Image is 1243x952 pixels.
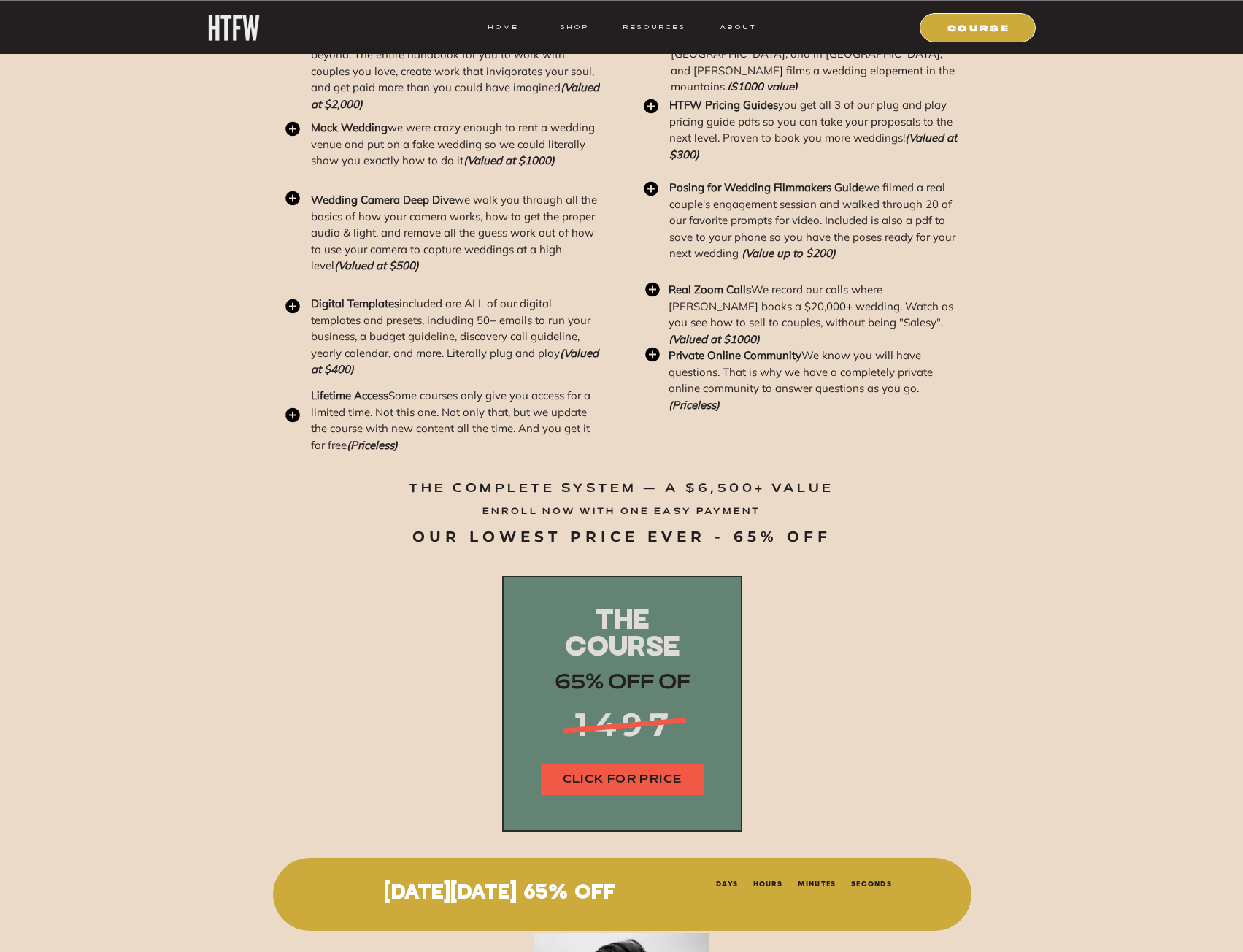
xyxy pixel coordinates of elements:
[311,120,600,175] p: we were crazy enough to rent a wedding venue and put on a fake wedding so we could literally show...
[311,14,600,115] p: — The complete system from starting your business, to booking your first $10,000+ wedding and bey...
[669,348,958,422] p: We know you will have questions. That is why we have a completely private online community to ans...
[850,877,891,888] li: Seconds
[366,528,877,550] div: our lowest price ever - 65% off
[544,702,707,748] p: 1497
[617,20,685,34] a: resources
[541,604,704,637] p: The Course
[719,20,756,34] a: ABOUT
[671,13,960,90] p: Follow along at REAL weddings as [PERSON_NAME] films a wedding in [GEOGRAPHIC_DATA], and in [GEOG...
[742,246,836,260] i: (Value up to $200)
[669,283,751,296] b: Real Zoom Calls
[347,438,398,452] b: (Priceless)
[307,882,694,905] p: [DATE][DATE] 65% OFF
[727,80,798,93] i: ($1000 value)
[669,398,720,412] b: (Priceless)
[311,15,370,28] b: 10 modules
[311,192,600,278] p: we walk you through all the basics of how your camera works, how to get the proper audio & light,...
[366,483,877,504] div: The complete System — A $6,500+ Value
[311,296,399,310] b: Digital Templates
[669,180,864,194] b: Posing for Wedding Filmmakers Guide
[311,80,599,111] b: (Valued at $2,000)
[311,193,455,207] b: Wedding Camera Deep Dive
[669,180,958,266] p: we filmed a real couple's engagement session and walked through 20 of our favorite prompts for vi...
[311,120,388,134] b: Mock Wedding
[546,20,604,34] a: shop
[669,332,760,346] b: (Valued at $1000)
[399,507,846,523] p: ENROLL NOW WITH ONE EASY PAYMENT
[753,877,782,888] li: Hours
[311,388,600,456] p: Some courses only give you access for a limited time. Not this one. Not only that, but we update ...
[669,98,778,112] b: HTFW Pricing Guides
[311,296,600,385] p: included are ALL of our digital templates and presets, including 50+ emails to run your business,...
[541,673,704,706] p: 65% off of
[669,97,958,172] p: you get all 3 of our plug and play pricing guide pdfs so you can take your proposals to the next ...
[797,877,836,888] li: Minutes
[541,772,704,788] a: CLICK FOR PRICE
[671,14,845,28] i: Job Shadow at ACTUAL weddings
[716,877,738,888] li: Days
[334,258,419,272] b: (Valued at $500)
[669,348,801,362] b: Private Online Community
[488,20,518,34] a: HOME
[669,282,958,344] p: We record our calls where [PERSON_NAME] books a $20,000+ wedding. Watch as you see how to sell to...
[929,20,1028,34] a: COURSE
[311,388,388,402] b: Lifetime Access
[669,131,957,161] i: (Valued at $300)
[463,153,555,167] i: (Valued at $1000)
